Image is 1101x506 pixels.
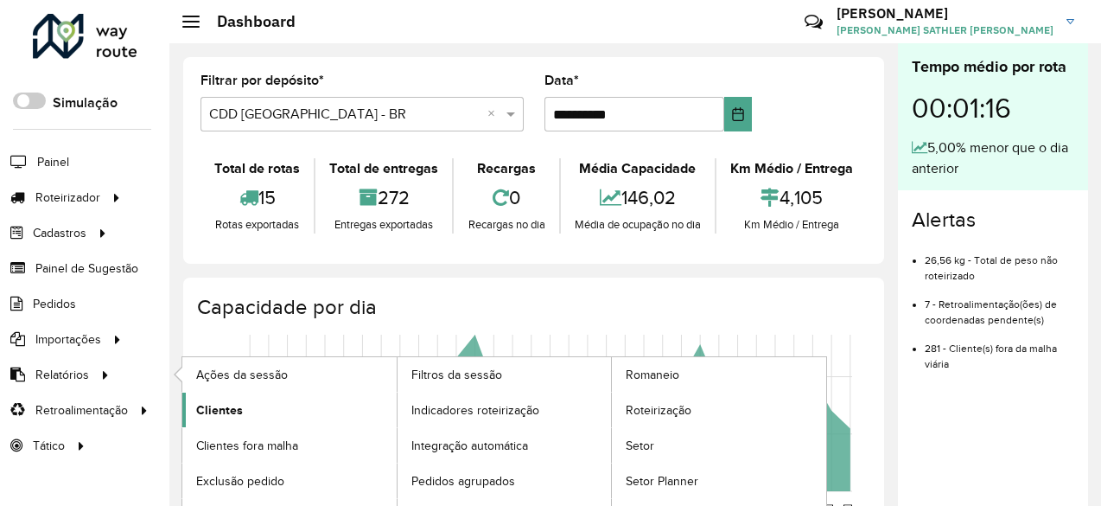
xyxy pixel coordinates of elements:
[565,158,710,179] div: Média Capacidade
[626,437,654,455] span: Setor
[612,393,826,427] a: Roteirização
[35,366,89,384] span: Relatórios
[182,464,397,498] a: Exclusão pedido
[196,472,284,490] span: Exclusão pedido
[398,357,612,392] a: Filtros da sessão
[197,295,867,320] h4: Capacidade por dia
[458,179,554,216] div: 0
[612,428,826,463] a: Setor
[458,216,554,234] div: Recargas no dia
[411,437,528,455] span: Integração automática
[205,158,309,179] div: Total de rotas
[458,158,554,179] div: Recargas
[398,428,612,463] a: Integração automática
[35,259,138,278] span: Painel de Sugestão
[612,464,826,498] a: Setor Planner
[612,357,826,392] a: Romaneio
[35,189,100,207] span: Roteirizador
[35,401,128,420] span: Retroalimentação
[795,3,832,41] a: Contato Rápido
[196,366,288,384] span: Ações da sessão
[182,357,397,392] a: Ações da sessão
[411,366,502,384] span: Filtros da sessão
[53,93,118,113] label: Simulação
[912,79,1074,138] div: 00:01:16
[487,104,502,125] span: Clear all
[398,393,612,427] a: Indicadores roteirização
[320,158,448,179] div: Total de entregas
[37,153,69,171] span: Painel
[35,330,101,349] span: Importações
[565,216,710,234] div: Média de ocupação no dia
[837,22,1053,38] span: [PERSON_NAME] SATHLER [PERSON_NAME]
[205,179,309,216] div: 15
[196,437,298,455] span: Clientes fora malha
[33,437,65,455] span: Tático
[205,216,309,234] div: Rotas exportadas
[912,138,1074,179] div: 5,00% menor que o dia anterior
[33,224,86,242] span: Cadastros
[398,464,612,498] a: Pedidos agrupados
[724,97,752,131] button: Choose Date
[912,55,1074,79] div: Tempo médio por rota
[411,401,539,420] span: Indicadores roteirização
[565,179,710,216] div: 146,02
[721,216,862,234] div: Km Médio / Entrega
[626,472,698,490] span: Setor Planner
[200,12,296,31] h2: Dashboard
[200,70,324,91] label: Filtrar por depósito
[925,328,1074,372] li: 281 - Cliente(s) fora da malha viária
[182,428,397,463] a: Clientes fora malha
[411,472,515,490] span: Pedidos agrupados
[925,284,1074,328] li: 7 - Retroalimentação(ões) de coordenadas pendente(s)
[721,179,862,216] div: 4,105
[182,393,397,427] a: Clientes
[721,158,862,179] div: Km Médio / Entrega
[320,179,448,216] div: 272
[912,208,1074,233] h4: Alertas
[925,240,1074,284] li: 26,56 kg - Total de peso não roteirizado
[320,216,448,234] div: Entregas exportadas
[837,5,1053,22] h3: [PERSON_NAME]
[196,401,243,420] span: Clientes
[544,70,579,91] label: Data
[626,366,679,384] span: Romaneio
[33,295,76,313] span: Pedidos
[626,401,691,420] span: Roteirização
